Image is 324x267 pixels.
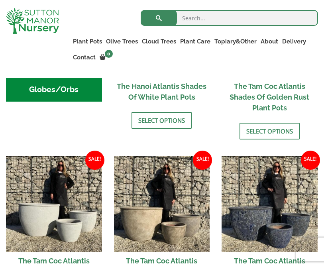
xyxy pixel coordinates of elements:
[98,52,115,63] a: 0
[6,156,102,252] img: The Tam Coc Atlantis Shades Of White Plant Pots
[193,151,212,170] span: Sale!
[71,52,98,63] a: Contact
[259,36,280,47] a: About
[71,36,104,47] a: Plant Pots
[222,77,318,117] h2: The Tam Coc Atlantis Shades Of Golden Rust Plant Pots
[212,36,259,47] a: Topiary&Other
[140,36,178,47] a: Cloud Trees
[114,77,210,106] h2: The Hanoi Atlantis Shades Of White Plant Pots
[6,77,102,102] h2: Globes/Orbs
[104,36,140,47] a: Olive Trees
[85,151,104,170] span: Sale!
[222,156,318,252] img: The Tam Coc Atlantis Shades Of Ocean Blue Plant Pots
[105,50,113,58] span: 0
[141,10,318,26] input: Search...
[301,151,320,170] span: Sale!
[132,112,192,129] a: Select options for “The Hanoi Atlantis Shades Of White Plant Pots”
[114,156,210,252] img: The Tam Coc Atlantis Shades Of Grey Plant Pots
[240,123,300,139] a: Select options for “The Tam Coc Atlantis Shades Of Golden Rust Plant Pots”
[6,8,59,34] img: logo
[178,36,212,47] a: Plant Care
[280,36,308,47] a: Delivery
